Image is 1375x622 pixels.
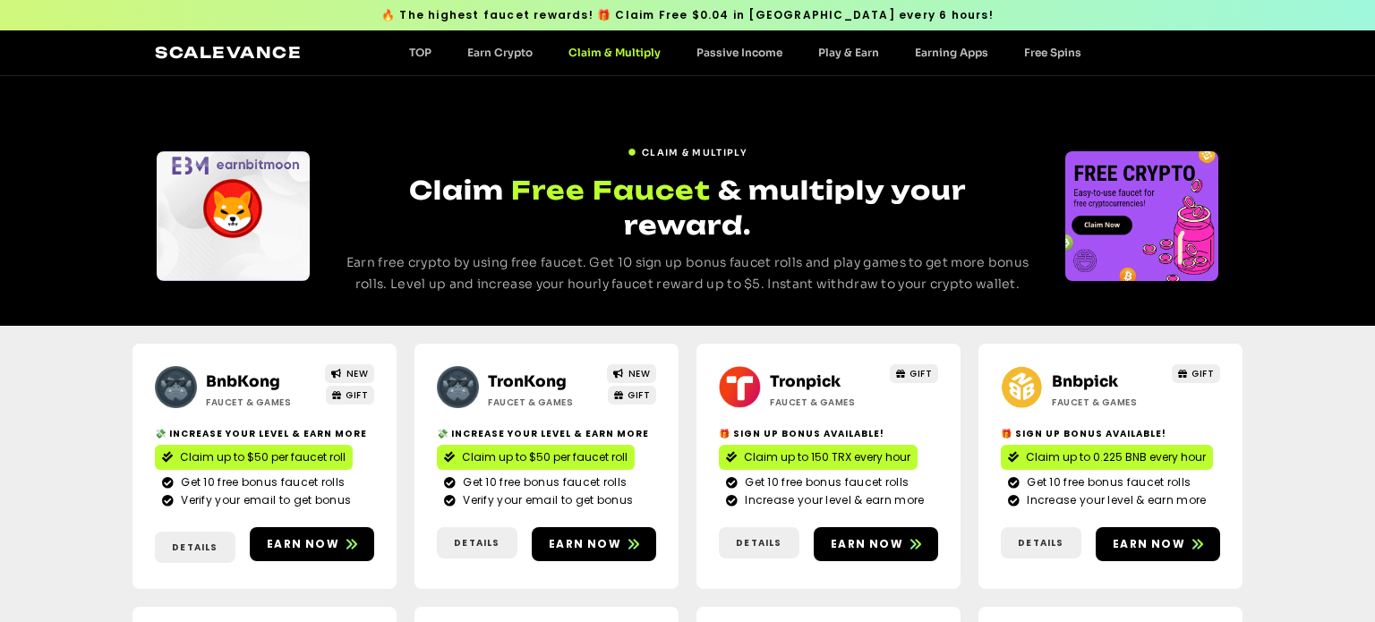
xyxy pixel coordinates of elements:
[437,527,517,558] a: Details
[267,536,339,552] span: Earn now
[1096,527,1220,561] a: Earn now
[449,46,551,59] a: Earn Crypto
[1006,46,1099,59] a: Free Spins
[831,536,903,552] span: Earn now
[157,151,310,281] div: Slides
[736,536,781,550] span: Details
[1113,536,1185,552] span: Earn now
[744,449,910,465] span: Claim up to 150 TRX every hour
[1022,492,1206,508] span: Increase your level & earn more
[462,449,628,465] span: Claim up to $50 per faucet roll
[391,46,449,59] a: TOP
[325,364,374,383] a: NEW
[488,372,567,391] a: TronKong
[628,367,651,380] span: NEW
[176,474,345,490] span: Get 10 free bonus faucet rolls
[206,372,280,391] a: BnbKong
[206,396,318,409] h2: Faucet & Games
[628,388,650,402] span: GIFT
[740,492,924,508] span: Increase your level & earn more
[1022,474,1191,490] span: Get 10 free bonus faucet rolls
[719,445,918,470] a: Claim up to 150 TRX every hour
[391,46,1099,59] nav: Menu
[1172,364,1221,383] a: GIFT
[1001,427,1220,440] h2: 🎁 Sign Up Bonus Available!
[910,367,932,380] span: GIFT
[1191,367,1214,380] span: GIFT
[488,396,600,409] h2: Faucet & Games
[770,372,841,391] a: Tronpick
[437,445,635,470] a: Claim up to $50 per faucet roll
[172,541,218,554] span: Details
[180,449,346,465] span: Claim up to $50 per faucet roll
[1052,396,1164,409] h2: Faucet & Games
[814,527,938,561] a: Earn now
[897,46,1006,59] a: Earning Apps
[800,46,897,59] a: Play & Earn
[155,532,235,563] a: Details
[551,46,679,59] a: Claim & Multiply
[740,474,909,490] span: Get 10 free bonus faucet rolls
[437,427,656,440] h2: 💸 Increase your level & earn more
[346,388,368,402] span: GIFT
[628,139,747,159] a: Claim & Multiply
[719,527,799,558] a: Details
[549,536,621,552] span: Earn now
[1001,527,1081,558] a: Details
[454,536,500,550] span: Details
[346,367,369,380] span: NEW
[511,173,711,208] span: Free Faucet
[890,364,939,383] a: GIFT
[642,146,747,159] span: Claim & Multiply
[344,252,1032,295] p: Earn free crypto by using free faucet. Get 10 sign up bonus faucet rolls and play games to get mo...
[679,46,800,59] a: Passive Income
[1018,536,1063,550] span: Details
[1052,372,1118,391] a: Bnbpick
[770,396,882,409] h2: Faucet & Games
[532,527,656,561] a: Earn now
[1001,445,1213,470] a: Claim up to 0.225 BNB every hour
[1065,151,1218,281] div: Slides
[155,43,302,62] a: Scalevance
[608,386,657,405] a: GIFT
[176,492,351,508] span: Verify your email to get bonus
[250,527,374,561] a: Earn now
[409,175,504,206] span: Claim
[458,492,633,508] span: Verify your email to get bonus
[607,364,656,383] a: NEW
[326,386,375,405] a: GIFT
[458,474,627,490] span: Get 10 free bonus faucet rolls
[1026,449,1206,465] span: Claim up to 0.225 BNB every hour
[624,175,966,241] span: & multiply your reward.
[155,445,353,470] a: Claim up to $50 per faucet roll
[155,427,374,440] h2: 💸 Increase your level & earn more
[381,7,994,23] span: 🔥 The highest faucet rewards! 🎁 Claim Free $0.04 in [GEOGRAPHIC_DATA] every 6 hours!
[719,427,938,440] h2: 🎁 Sign Up Bonus Available!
